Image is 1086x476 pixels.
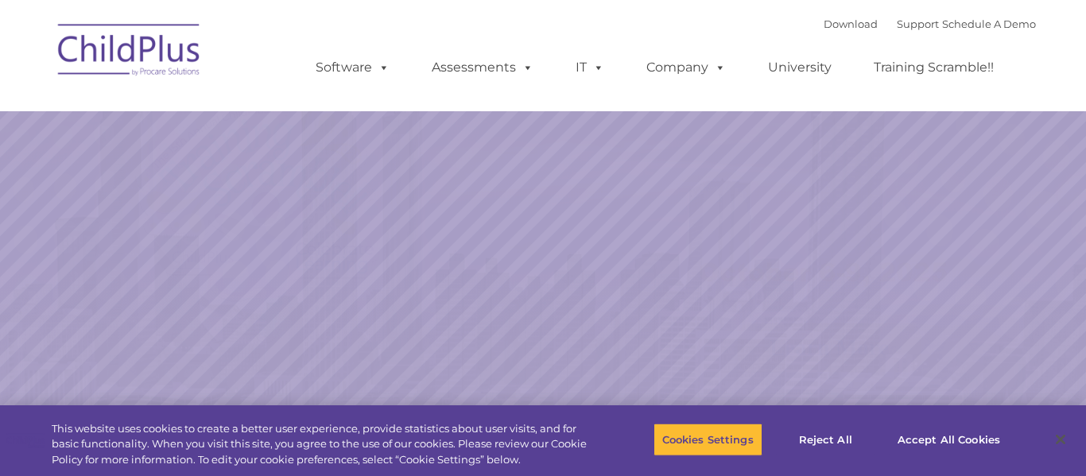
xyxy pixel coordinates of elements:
a: Schedule A Demo [942,17,1036,30]
button: Close [1043,422,1078,457]
a: University [752,52,847,83]
div: This website uses cookies to create a better user experience, provide statistics about user visit... [52,421,597,468]
a: Software [300,52,405,83]
a: IT [560,52,620,83]
a: Company [630,52,742,83]
a: Assessments [416,52,549,83]
button: Accept All Cookies [889,423,1009,456]
a: Learn More [738,323,921,372]
button: Reject All [776,423,875,456]
font: | [824,17,1036,30]
button: Cookies Settings [654,423,762,456]
a: Download [824,17,878,30]
a: Training Scramble!! [858,52,1010,83]
img: ChildPlus by Procare Solutions [50,13,209,92]
a: Support [897,17,939,30]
